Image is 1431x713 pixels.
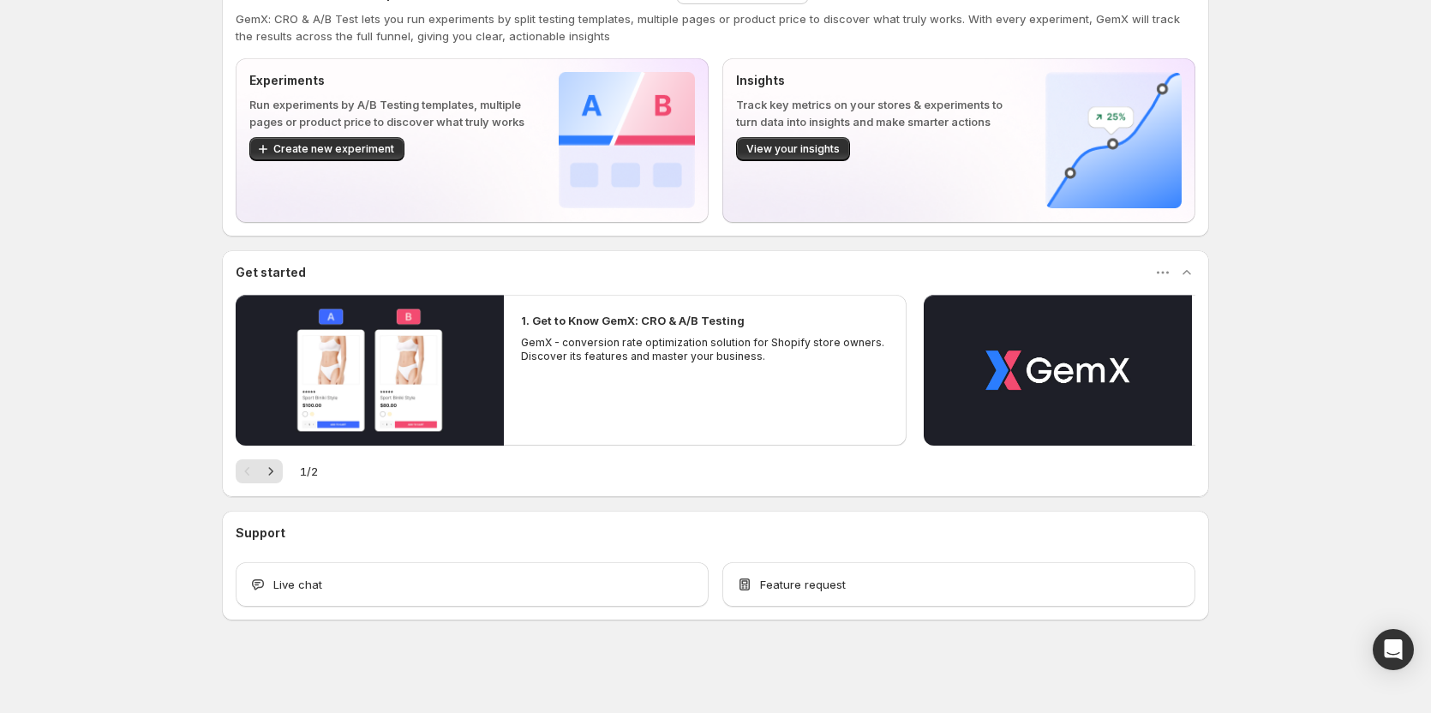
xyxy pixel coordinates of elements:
[736,96,1018,130] p: Track key metrics on your stores & experiments to turn data into insights and make smarter actions
[259,459,283,483] button: Next
[236,524,285,542] h3: Support
[249,137,404,161] button: Create new experiment
[760,576,846,593] span: Feature request
[249,96,531,130] p: Run experiments by A/B Testing templates, multiple pages or product price to discover what truly ...
[249,72,531,89] p: Experiments
[521,336,889,363] p: GemX - conversion rate optimization solution for Shopify store owners. Discover its features and ...
[746,142,840,156] span: View your insights
[736,137,850,161] button: View your insights
[236,295,504,446] button: Play video
[273,576,322,593] span: Live chat
[300,463,318,480] span: 1 / 2
[1045,72,1182,208] img: Insights
[1373,629,1414,670] div: Open Intercom Messenger
[236,459,283,483] nav: Pagination
[236,264,306,281] h3: Get started
[521,312,745,329] h2: 1. Get to Know GemX: CRO & A/B Testing
[736,72,1018,89] p: Insights
[236,10,1195,45] p: GemX: CRO & A/B Test lets you run experiments by split testing templates, multiple pages or produ...
[273,142,394,156] span: Create new experiment
[559,72,695,208] img: Experiments
[924,295,1192,446] button: Play video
